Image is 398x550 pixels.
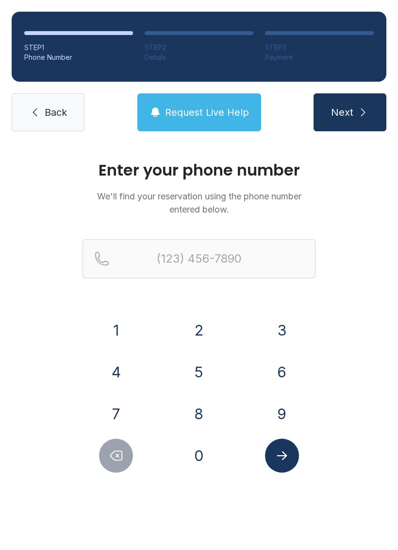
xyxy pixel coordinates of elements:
[45,106,67,119] span: Back
[145,53,253,62] div: Details
[265,53,374,62] div: Payment
[182,313,216,347] button: 2
[265,439,299,473] button: Submit lookup form
[331,106,353,119] span: Next
[83,162,315,178] h1: Enter your phone number
[165,106,249,119] span: Request Live Help
[265,355,299,389] button: 6
[265,313,299,347] button: 3
[24,43,133,53] div: STEP 1
[182,397,216,431] button: 8
[182,439,216,473] button: 0
[182,355,216,389] button: 5
[145,43,253,53] div: STEP 2
[83,239,315,278] input: Reservation phone number
[99,355,133,389] button: 4
[265,43,374,53] div: STEP 3
[99,397,133,431] button: 7
[24,53,133,62] div: Phone Number
[83,190,315,216] p: We'll find your reservation using the phone number entered below.
[99,313,133,347] button: 1
[265,397,299,431] button: 9
[99,439,133,473] button: Delete number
